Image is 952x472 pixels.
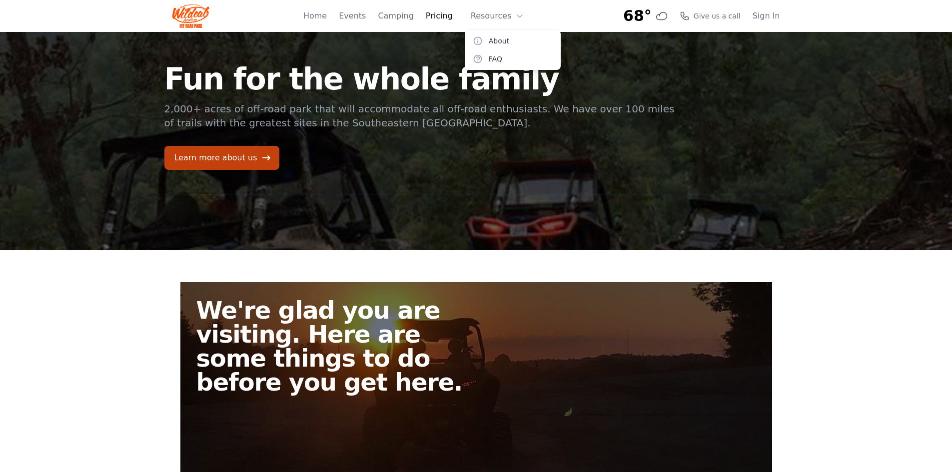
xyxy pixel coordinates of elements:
p: 2,000+ acres of off-road park that will accommodate all off-road enthusiasts. We have over 100 mi... [164,102,676,130]
a: Camping [378,10,413,22]
a: Events [339,10,366,22]
span: Give us a call [694,11,741,21]
h2: We're glad you are visiting. Here are some things to do before you get here. [196,298,484,394]
a: FAQ [465,50,561,68]
span: 68° [623,7,652,25]
a: Learn more about us [164,146,279,170]
img: Wildcat Logo [172,4,210,28]
a: Home [303,10,327,22]
a: About [465,32,561,50]
h1: Fun for the whole family [164,64,676,94]
a: Give us a call [680,11,741,21]
button: Resources [465,6,530,26]
a: Sign In [753,10,780,22]
a: Pricing [426,10,453,22]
